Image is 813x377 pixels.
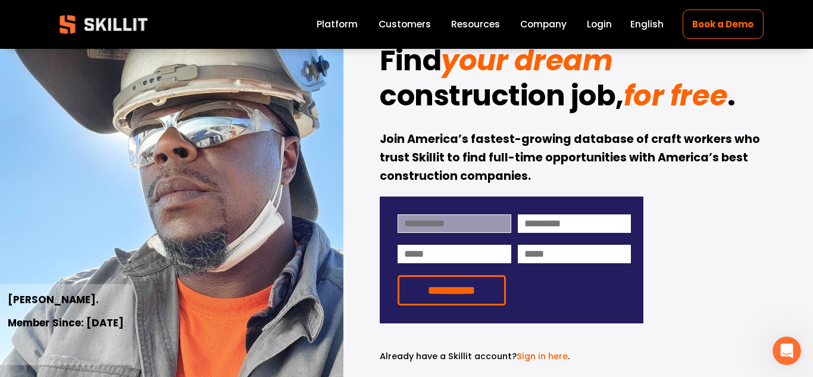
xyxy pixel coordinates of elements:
a: Company [520,17,567,33]
strong: [PERSON_NAME]. [8,292,99,307]
a: folder dropdown [451,17,500,33]
a: Platform [317,17,358,33]
p: . [380,350,643,363]
strong: Member Since: [DATE] [8,316,124,330]
span: English [630,17,664,31]
em: for free [624,76,727,116]
a: Book a Demo [683,10,764,39]
iframe: Intercom live chat [773,337,801,365]
em: your dream [441,40,612,80]
span: Already have a Skillit account? [380,350,517,362]
strong: . [727,76,736,116]
a: Login [587,17,612,33]
a: Sign in here [517,350,568,362]
strong: construction job, [380,76,624,116]
span: Resources [451,17,500,31]
div: language picker [630,17,664,33]
a: Customers [379,17,431,33]
img: Skillit [49,7,158,42]
strong: Join America’s fastest-growing database of craft workers who trust Skillit to find full-time oppo... [380,131,762,183]
strong: Find [380,40,441,80]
